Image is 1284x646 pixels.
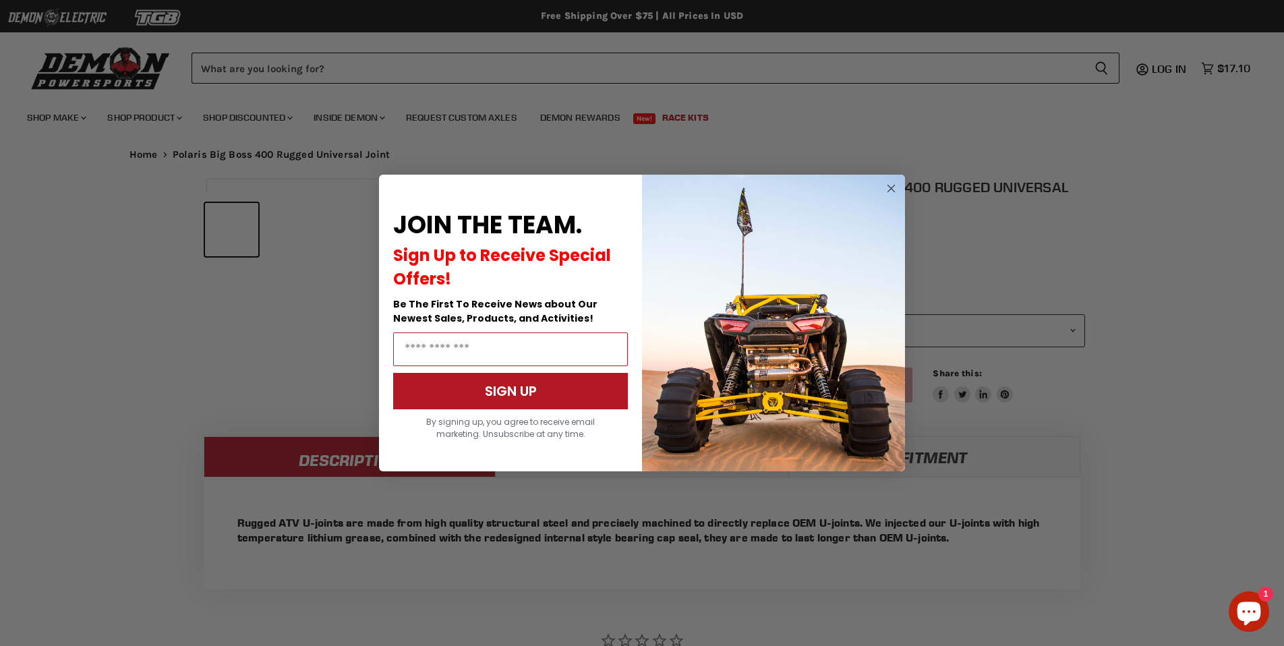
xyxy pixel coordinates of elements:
span: JOIN THE TEAM. [393,208,582,242]
inbox-online-store-chat: Shopify online store chat [1225,591,1273,635]
span: Be The First To Receive News about Our Newest Sales, Products, and Activities! [393,297,597,325]
img: a9095488-b6e7-41ba-879d-588abfab540b.jpeg [642,175,905,471]
span: By signing up, you agree to receive email marketing. Unsubscribe at any time. [426,416,595,440]
span: Sign Up to Receive Special Offers! [393,244,611,290]
button: SIGN UP [393,373,628,409]
button: Close dialog [883,180,900,197]
input: Email Address [393,332,628,366]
